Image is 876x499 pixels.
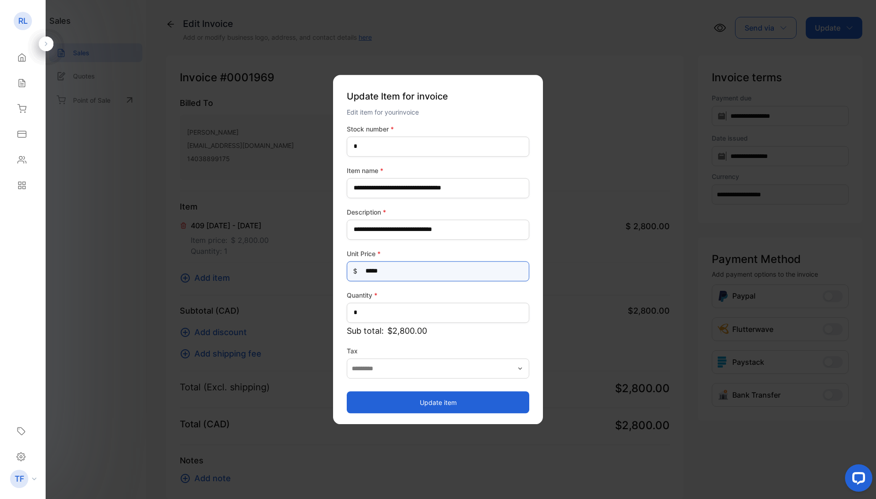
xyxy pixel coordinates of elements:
[347,249,529,258] label: Unit Price
[347,325,529,337] p: Sub total:
[387,325,427,337] span: $2,800.00
[347,391,529,413] button: Update item
[347,207,529,217] label: Description
[15,473,24,485] p: TF
[347,290,529,300] label: Quantity
[347,108,419,116] span: Edit item for your invoice
[838,461,876,499] iframe: LiveChat chat widget
[347,86,529,107] p: Update Item for invoice
[18,15,28,27] p: RL
[347,166,529,175] label: Item name
[353,266,357,276] span: $
[347,346,529,356] label: Tax
[347,124,529,134] label: Stock number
